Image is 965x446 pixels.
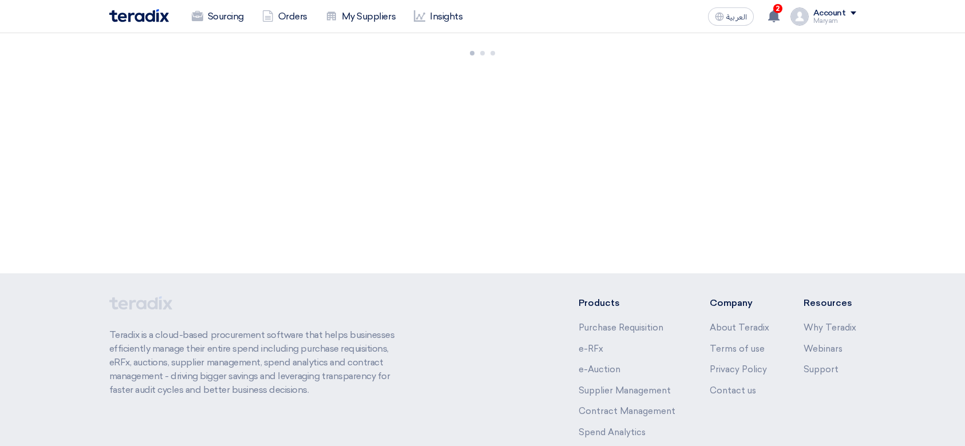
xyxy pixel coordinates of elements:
a: Orders [253,4,317,29]
a: Why Teradix [804,322,856,333]
a: Spend Analytics [579,427,646,437]
li: Resources [804,296,856,310]
img: Teradix logo [109,9,169,22]
div: Account [813,9,846,18]
div: Maryam [813,18,856,24]
a: Purchase Requisition [579,322,663,333]
a: Supplier Management [579,385,671,396]
li: Company [710,296,769,310]
a: Support [804,364,839,375]
a: e-Auction [579,364,620,375]
a: Privacy Policy [710,364,767,375]
a: Terms of use [710,344,765,354]
a: Insights [405,4,472,29]
button: العربية [708,7,754,26]
a: Contact us [710,385,756,396]
li: Products [579,296,675,310]
p: Teradix is a cloud-based procurement software that helps businesses efficiently manage their enti... [109,328,408,397]
a: Sourcing [183,4,253,29]
a: e-RFx [579,344,603,354]
a: Contract Management [579,406,675,416]
a: About Teradix [710,322,769,333]
span: 2 [773,4,782,13]
a: My Suppliers [317,4,405,29]
img: profile_test.png [790,7,809,26]
a: Webinars [804,344,843,354]
span: العربية [726,13,747,21]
